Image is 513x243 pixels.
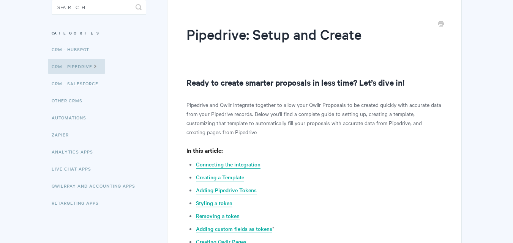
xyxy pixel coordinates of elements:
a: Adding Pipedrive Tokens [196,186,257,194]
p: Pipedrive and Qwilr integrate together to allow your Qwilr Proposals to be created quickly with a... [186,100,442,136]
a: Removing a token [196,212,240,220]
h2: Ready to create smarter proposals in less time? Let’s dive in! [186,76,442,88]
h1: Pipedrive: Setup and Create [186,25,431,57]
a: Retargeting Apps [52,195,104,210]
a: Adding custom fields as tokens [196,225,272,233]
a: CRM - Salesforce [52,76,104,91]
a: Creating a Template [196,173,244,182]
a: QwilrPay and Accounting Apps [52,178,141,193]
a: CRM - Pipedrive [48,59,105,74]
a: CRM - HubSpot [52,42,95,57]
a: Print this Article [438,20,444,28]
a: Styling a token [196,199,232,207]
h4: In this article: [186,146,442,155]
a: Zapier [52,127,74,142]
h3: Categories [52,26,146,40]
a: Live Chat Apps [52,161,97,176]
a: Automations [52,110,92,125]
a: Connecting the integration [196,160,260,169]
a: Analytics Apps [52,144,99,159]
a: Other CRMs [52,93,88,108]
